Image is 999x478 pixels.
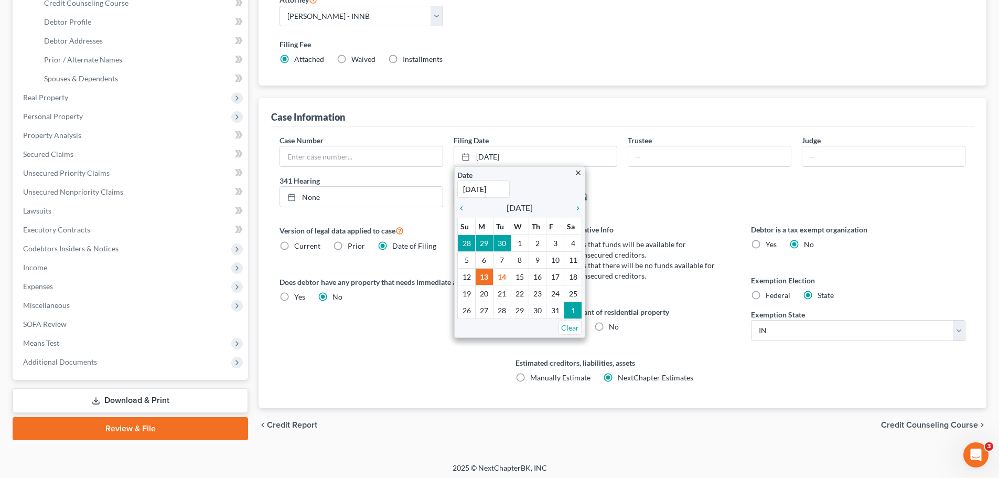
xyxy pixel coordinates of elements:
[454,146,617,166] a: [DATE]
[348,241,365,250] span: Prior
[36,31,248,50] a: Debtor Addresses
[881,421,978,429] span: Credit Counseling Course
[280,39,965,50] label: Filing Fee
[476,218,493,235] th: M
[818,291,834,300] span: State
[511,218,529,235] th: W
[23,282,53,291] span: Expenses
[457,201,471,214] a: chevron_left
[574,169,582,177] i: close
[458,252,476,269] td: 5
[493,302,511,319] td: 28
[881,421,986,429] button: Credit Counseling Course chevron_right
[259,421,317,429] button: chevron_left Credit Report
[493,252,511,269] td: 7
[751,275,965,286] label: Exemption Election
[15,183,248,201] a: Unsecured Nonpriority Claims
[507,201,533,214] span: [DATE]
[458,285,476,302] td: 19
[44,17,91,26] span: Debtor Profile
[766,240,777,249] span: Yes
[476,285,493,302] td: 20
[13,388,248,413] a: Download & Print
[13,417,248,440] a: Review & File
[294,241,320,250] span: Current
[44,55,122,64] span: Prior / Alternate Names
[529,252,546,269] td: 9
[36,13,248,31] a: Debtor Profile
[564,285,582,302] td: 25
[44,36,103,45] span: Debtor Addresses
[23,93,68,102] span: Real Property
[23,150,73,158] span: Secured Claims
[23,131,81,140] span: Property Analysis
[476,269,493,285] td: 13
[294,292,305,301] span: Yes
[23,187,123,196] span: Unsecured Nonpriority Claims
[458,218,476,235] th: Su
[15,201,248,220] a: Lawsuits
[511,252,529,269] td: 8
[23,263,47,272] span: Income
[529,269,546,285] td: 16
[546,252,564,269] td: 10
[15,164,248,183] a: Unsecured Priority Claims
[392,241,436,250] span: Date of Filing
[515,224,730,235] label: Statistical/Administrative Info
[751,224,965,235] label: Debtor is a tax exempt organization
[458,302,476,319] td: 26
[568,201,582,214] a: chevron_right
[23,225,90,234] span: Executory Contracts
[15,126,248,145] a: Property Analysis
[259,421,267,429] i: chevron_left
[564,252,582,269] td: 11
[403,55,443,63] span: Installments
[493,269,511,285] td: 14
[963,442,989,468] iframe: Intercom live chat
[36,69,248,88] a: Spouses & Dependents
[23,338,59,347] span: Means Test
[280,224,494,237] label: Version of legal data applied to case
[511,269,529,285] td: 15
[458,235,476,252] td: 28
[529,302,546,319] td: 30
[546,218,564,235] th: F
[574,166,582,178] a: close
[751,309,805,320] label: Exemption State
[457,204,471,213] i: chevron_left
[457,169,472,180] label: Date
[15,315,248,334] a: SOFA Review
[15,145,248,164] a: Secured Claims
[511,285,529,302] td: 22
[457,180,510,198] input: 1/1/2013
[23,168,110,177] span: Unsecured Priority Claims
[280,146,443,166] input: Enter case number...
[454,135,489,146] label: Filing Date
[23,206,51,215] span: Lawsuits
[36,50,248,69] a: Prior / Alternate Names
[267,421,317,429] span: Credit Report
[15,220,248,239] a: Executory Contracts
[23,301,70,310] span: Miscellaneous
[294,55,324,63] span: Attached
[23,112,83,121] span: Personal Property
[271,111,345,123] div: Case Information
[23,244,119,253] span: Codebtors Insiders & Notices
[332,292,342,301] span: No
[766,291,790,300] span: Federal
[44,74,118,83] span: Spouses & Dependents
[511,235,529,252] td: 1
[493,285,511,302] td: 21
[564,218,582,235] th: Sa
[568,204,582,213] i: chevron_right
[564,235,582,252] td: 4
[515,357,730,368] label: Estimated creditors, liabilities, assets
[493,235,511,252] td: 30
[804,240,814,249] span: No
[23,320,67,328] span: SOFA Review
[529,285,546,302] td: 23
[618,373,693,382] span: NextChapter Estimates
[511,302,529,319] td: 29
[530,373,590,382] span: Manually Estimate
[546,269,564,285] td: 17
